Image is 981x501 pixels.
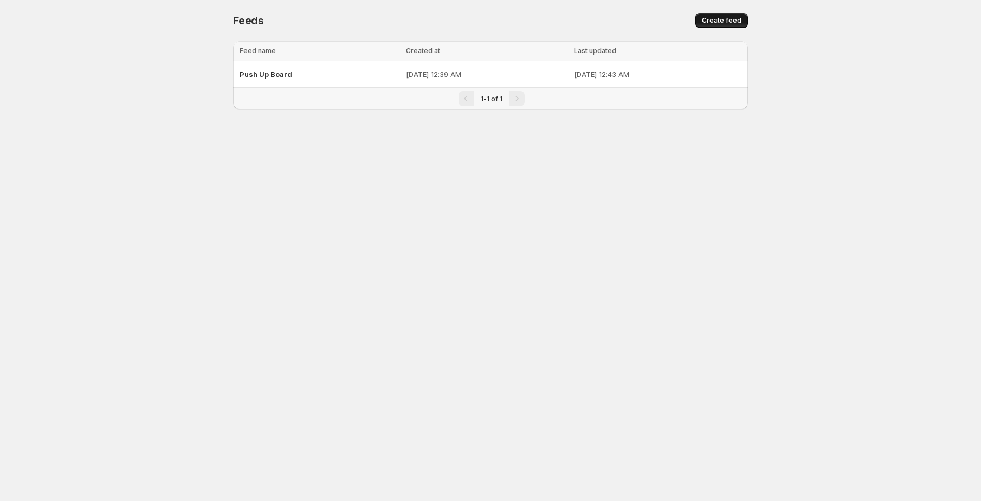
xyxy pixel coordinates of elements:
[406,47,440,55] span: Created at
[240,47,276,55] span: Feed name
[702,16,741,25] span: Create feed
[481,95,502,103] span: 1-1 of 1
[574,47,616,55] span: Last updated
[240,70,292,79] span: Push Up Board
[233,14,264,27] span: Feeds
[233,87,748,109] nav: Pagination
[406,69,567,80] p: [DATE] 12:39 AM
[574,69,741,80] p: [DATE] 12:43 AM
[695,13,748,28] button: Create feed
